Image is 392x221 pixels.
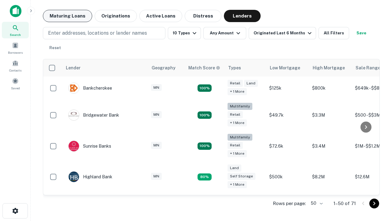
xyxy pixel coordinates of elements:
[8,50,23,55] span: Borrowers
[185,59,224,76] th: Capitalize uses an advanced AI algorithm to match your search with the best lender. The match sco...
[43,10,92,22] button: Maturing Loans
[151,142,162,149] div: MN
[68,83,112,94] div: Bankcherokee
[198,84,212,92] div: Matching Properties: 16, hasApolloMatch: undefined
[228,88,247,95] div: + 1 more
[308,199,324,208] div: 50
[228,64,241,72] div: Types
[249,27,316,39] button: Originated Last 6 Months
[11,86,20,91] span: Saved
[151,173,162,180] div: MN
[10,32,21,37] span: Search
[266,161,309,192] td: $500k
[266,131,309,162] td: $72.6k
[185,10,221,22] button: Distress
[69,172,79,182] img: picture
[45,42,65,54] button: Reset
[228,181,247,188] div: + 1 more
[62,59,148,76] th: Lender
[68,171,112,182] div: Highland Bank
[244,80,258,87] div: Land
[198,142,212,150] div: Matching Properties: 11, hasApolloMatch: undefined
[228,173,255,180] div: Self Storage
[228,119,247,126] div: + 1 more
[2,40,29,56] a: Borrowers
[95,10,137,22] button: Originations
[188,64,219,71] h6: Match Score
[66,64,81,72] div: Lender
[68,141,111,152] div: Sunrise Banks
[273,200,306,207] p: Rows per page:
[270,64,300,72] div: Low Mortgage
[69,83,79,93] img: picture
[168,27,201,39] button: 10 Types
[151,84,162,91] div: MN
[309,161,352,192] td: $8.2M
[266,100,309,131] td: $49.7k
[10,5,21,17] img: capitalize-icon.png
[188,64,220,71] div: Capitalize uses an advanced AI algorithm to match your search with the best lender. The match sco...
[228,150,247,157] div: + 1 more
[266,59,309,76] th: Low Mortgage
[309,100,352,131] td: $3.3M
[228,80,243,87] div: Retail
[352,27,371,39] button: Save your search to get updates of matches that match your search criteria.
[2,75,29,92] a: Saved
[309,76,352,100] td: $800k
[309,59,352,76] th: High Mortgage
[48,29,147,37] p: Enter addresses, locations or lender names
[361,172,392,201] iframe: Chat Widget
[318,27,349,39] button: All Filters
[266,76,309,100] td: $125k
[228,103,252,110] div: Multifamily
[228,165,241,172] div: Land
[68,110,119,121] div: Bridgewater Bank
[69,141,79,151] img: picture
[309,131,352,162] td: $3.4M
[2,57,29,74] a: Contacts
[228,134,252,141] div: Multifamily
[356,64,380,72] div: Sale Range
[139,10,182,22] button: Active Loans
[148,59,185,76] th: Geography
[9,68,21,73] span: Contacts
[2,22,29,38] a: Search
[228,142,243,149] div: Retail
[152,64,175,72] div: Geography
[334,200,356,207] p: 1–50 of 71
[43,27,165,39] button: Enter addresses, locations or lender names
[228,111,243,118] div: Retail
[198,173,212,181] div: Matching Properties: 8, hasApolloMatch: undefined
[69,110,79,120] img: picture
[198,111,212,119] div: Matching Properties: 18, hasApolloMatch: undefined
[254,29,313,37] div: Originated Last 6 Months
[203,27,246,39] button: Any Amount
[313,64,345,72] div: High Mortgage
[224,10,261,22] button: Lenders
[151,111,162,118] div: MN
[224,59,266,76] th: Types
[369,199,379,208] button: Go to next page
